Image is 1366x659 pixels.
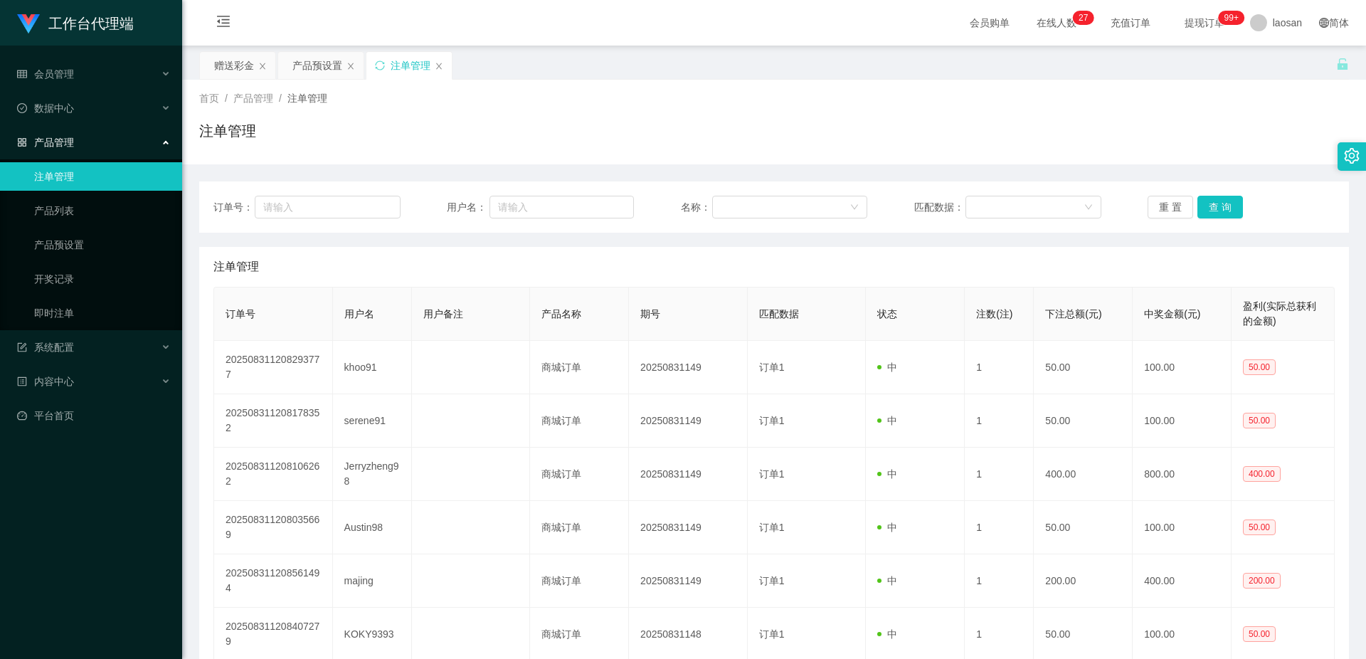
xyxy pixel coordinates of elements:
[17,137,27,147] i: 图标: appstore-o
[965,394,1034,448] td: 1
[1133,394,1232,448] td: 100.00
[1084,11,1089,25] p: 7
[1344,148,1360,164] i: 图标: setting
[279,93,282,104] span: /
[255,196,400,218] input: 请输入
[1084,203,1093,213] i: 图标: down
[1336,58,1349,70] i: 图标: unlock
[17,376,74,387] span: 内容中心
[333,554,412,608] td: majing
[213,258,259,275] span: 注单管理
[1243,626,1276,642] span: 50.00
[1219,11,1244,25] sup: 1034
[17,401,171,430] a: 图标: dashboard平台首页
[287,93,327,104] span: 注单管理
[17,102,74,114] span: 数据中心
[214,394,333,448] td: 202508311208178352
[213,200,255,215] span: 订单号：
[759,468,785,480] span: 订单1
[17,14,40,34] img: logo.9652507e.png
[1243,413,1276,428] span: 50.00
[199,93,219,104] span: 首页
[214,341,333,394] td: 202508311208293777
[17,68,74,80] span: 会员管理
[629,394,748,448] td: 20250831149
[877,522,897,533] span: 中
[1177,18,1232,28] span: 提现订单
[1133,448,1232,501] td: 800.00
[1144,308,1200,320] span: 中奖金额(元)
[1045,308,1101,320] span: 下注总额(元)
[1197,196,1243,218] button: 查 询
[965,448,1034,501] td: 1
[489,196,634,218] input: 请输入
[34,299,171,327] a: 即时注单
[1133,554,1232,608] td: 400.00
[214,501,333,554] td: 202508311208035669
[1034,501,1133,554] td: 50.00
[391,52,430,79] div: 注单管理
[877,415,897,426] span: 中
[292,52,342,79] div: 产品预设置
[629,501,748,554] td: 20250831149
[17,376,27,386] i: 图标: profile
[759,415,785,426] span: 订单1
[423,308,463,320] span: 用户备注
[1103,18,1158,28] span: 充值订单
[1034,341,1133,394] td: 50.00
[1243,573,1281,589] span: 200.00
[1133,501,1232,554] td: 100.00
[530,341,629,394] td: 商城订单
[965,554,1034,608] td: 1
[48,1,134,46] h1: 工作台代理端
[17,342,27,352] i: 图标: form
[333,448,412,501] td: Jerryzheng98
[344,308,374,320] span: 用户名
[541,308,581,320] span: 产品名称
[333,341,412,394] td: khoo91
[530,501,629,554] td: 商城订单
[34,162,171,191] a: 注单管理
[629,341,748,394] td: 20250831149
[759,522,785,533] span: 订单1
[375,60,385,70] i: 图标: sync
[333,501,412,554] td: Austin98
[629,448,748,501] td: 20250831149
[17,17,134,28] a: 工作台代理端
[1029,18,1084,28] span: 在线人数
[233,93,273,104] span: 产品管理
[214,554,333,608] td: 202508311208561494
[530,394,629,448] td: 商城订单
[1243,466,1281,482] span: 400.00
[34,196,171,225] a: 产品列表
[877,575,897,586] span: 中
[877,468,897,480] span: 中
[914,200,965,215] span: 匹配数据：
[34,231,171,259] a: 产品预设置
[965,341,1034,394] td: 1
[530,448,629,501] td: 商城订单
[965,501,1034,554] td: 1
[199,120,256,142] h1: 注单管理
[17,103,27,113] i: 图标: check-circle-o
[1243,300,1316,327] span: 盈利(实际总获利的金额)
[34,265,171,293] a: 开奖记录
[877,628,897,640] span: 中
[629,554,748,608] td: 20250831149
[258,62,267,70] i: 图标: close
[225,93,228,104] span: /
[759,628,785,640] span: 订单1
[640,308,660,320] span: 期号
[1243,520,1276,535] span: 50.00
[1148,196,1193,218] button: 重 置
[1319,18,1329,28] i: 图标: global
[1034,394,1133,448] td: 50.00
[976,308,1012,320] span: 注数(注)
[17,137,74,148] span: 产品管理
[226,308,255,320] span: 订单号
[435,62,443,70] i: 图标: close
[530,554,629,608] td: 商城订单
[346,62,355,70] i: 图标: close
[1073,11,1094,25] sup: 27
[214,52,254,79] div: 赠送彩金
